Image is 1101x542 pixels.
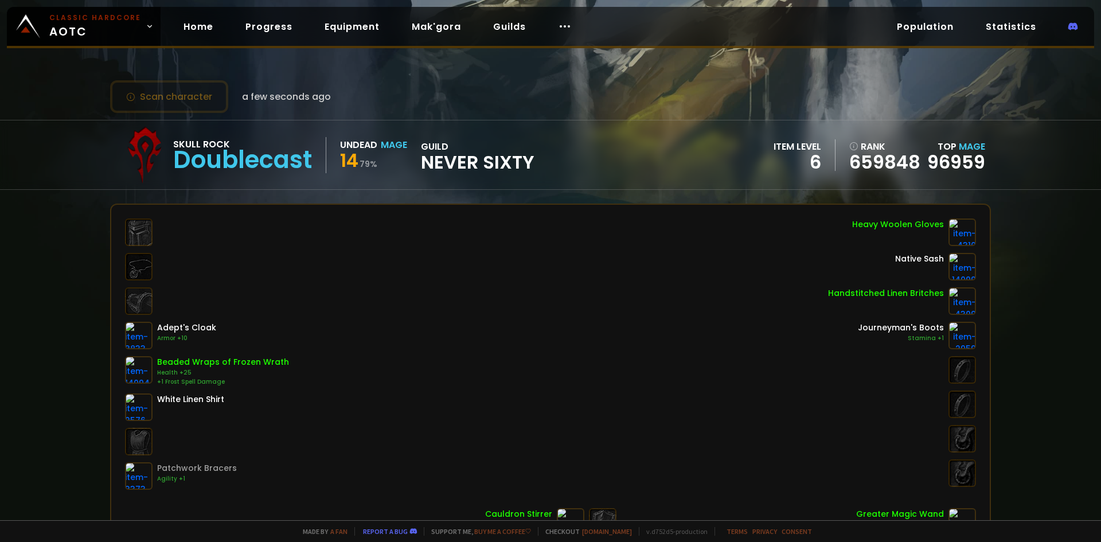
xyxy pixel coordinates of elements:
[315,15,389,38] a: Equipment
[538,527,632,536] span: Checkout
[157,356,289,368] div: Beaded Wraps of Frozen Wrath
[782,527,812,536] a: Consent
[363,527,408,536] a: Report a bug
[157,368,289,377] div: Health +25
[174,15,222,38] a: Home
[360,158,377,170] small: 79 %
[157,393,224,405] div: White Linen Shirt
[948,287,976,315] img: item-4309
[125,322,153,349] img: item-3833
[157,462,237,474] div: Patchwork Bracers
[242,89,331,104] span: a few seconds ago
[849,139,920,154] div: rank
[125,356,153,384] img: item-14094
[421,139,534,171] div: guild
[927,149,985,175] a: 96959
[852,219,944,231] div: Heavy Woolen Gloves
[110,80,228,113] button: Scan character
[849,154,920,171] a: 659848
[381,138,407,152] div: Mage
[888,15,963,38] a: Population
[484,15,535,38] a: Guilds
[774,154,821,171] div: 6
[895,253,944,265] div: Native Sash
[959,140,985,153] span: Mage
[340,147,358,173] span: 14
[424,527,531,536] span: Support me,
[828,287,944,299] div: Handstitched Linen Britches
[330,527,348,536] a: a fan
[157,377,289,387] div: +1 Frost Spell Damage
[948,253,976,280] img: item-14099
[948,219,976,246] img: item-4310
[927,139,985,154] div: Top
[727,527,748,536] a: Terms
[296,527,348,536] span: Made by
[403,15,470,38] a: Mak'gora
[125,393,153,421] img: item-2576
[49,13,141,23] small: Classic Hardcore
[421,154,534,171] span: Never Sixty
[582,527,632,536] a: [DOMAIN_NAME]
[236,15,302,38] a: Progress
[157,474,237,483] div: Agility +1
[340,138,377,152] div: Undead
[173,151,312,169] div: Doublecast
[858,334,944,343] div: Stamina +1
[485,508,552,520] div: Cauldron Stirrer
[948,322,976,349] img: item-2959
[157,334,216,343] div: Armor +10
[774,139,821,154] div: item level
[125,462,153,490] img: item-3373
[474,527,531,536] a: Buy me a coffee
[639,527,708,536] span: v. d752d5 - production
[977,15,1045,38] a: Statistics
[49,13,141,40] span: AOTC
[858,322,944,334] div: Journeyman's Boots
[157,322,216,334] div: Adept's Cloak
[856,508,944,520] div: Greater Magic Wand
[173,137,312,151] div: Skull Rock
[752,527,777,536] a: Privacy
[7,7,161,46] a: Classic HardcoreAOTC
